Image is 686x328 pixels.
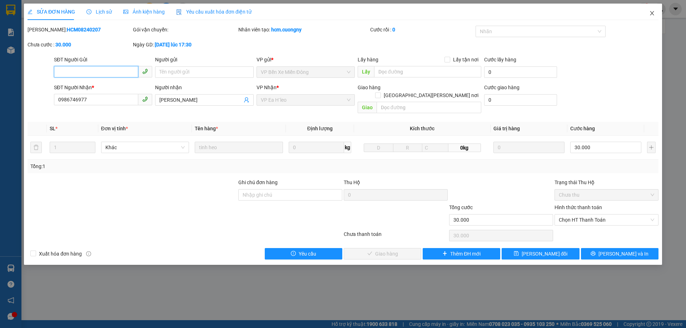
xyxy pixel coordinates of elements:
input: R [393,143,422,152]
b: hcm.cuongny [271,27,302,32]
span: Lấy tận nơi [450,56,481,64]
span: plus [442,251,447,257]
span: save [514,251,519,257]
input: Dọc đường [374,66,481,77]
span: Chưa thu [559,190,654,200]
span: Kích thước [410,126,434,131]
button: plusThêm ĐH mới [423,248,500,259]
button: save[PERSON_NAME] đổi [502,248,579,259]
span: SL [50,126,55,131]
span: kg [344,142,351,153]
span: Lịch sử [86,9,112,15]
span: Tên hàng [195,126,218,131]
div: Chưa cước : [28,41,131,49]
span: Giao hàng [358,85,381,90]
input: Dọc đường [377,102,481,113]
span: Thu Hộ [344,180,360,185]
input: Cước giao hàng [484,94,557,106]
span: Giao [358,102,377,113]
span: VP Ea H`leo [261,95,351,105]
span: 0kg [448,143,481,152]
div: Nhân viên tạo: [238,26,369,34]
span: [PERSON_NAME] đổi [522,250,568,258]
div: [PERSON_NAME]: [28,26,131,34]
span: phone [142,96,148,102]
span: exclamation-circle [291,251,296,257]
span: clock-circle [86,9,91,14]
b: [DATE] lúc 17:30 [155,42,192,47]
button: delete [30,142,42,153]
span: Đơn vị tính [101,126,128,131]
label: Cước giao hàng [484,85,520,90]
input: C [422,143,448,152]
label: Cước lấy hàng [484,57,516,62]
div: Cước rồi : [370,26,474,34]
span: Tổng cước [449,205,473,210]
label: Ghi chú đơn hàng [238,180,278,185]
button: plus [647,142,656,153]
span: printer [591,251,596,257]
b: HCM08240207 [67,27,101,32]
div: Gói vận chuyển: [133,26,237,34]
span: Lấy hàng [358,57,378,62]
div: Người nhận [155,84,253,91]
span: VP Nhận [257,85,277,90]
img: icon [176,9,182,15]
div: SĐT Người Nhận [54,84,152,91]
span: user-add [244,97,249,103]
span: Yêu cầu xuất hóa đơn điện tử [176,9,252,15]
span: Giá trị hàng [493,126,520,131]
input: D [364,143,393,152]
div: Người gửi [155,56,253,64]
div: Chưa thanh toán [343,230,448,243]
span: Chọn HT Thanh Toán [559,215,654,225]
span: picture [123,9,128,14]
b: 0 [392,27,395,32]
span: Thêm ĐH mới [450,250,481,258]
input: 0 [493,142,565,153]
span: close [649,10,655,16]
div: Trạng thái Thu Hộ [555,178,658,186]
button: exclamation-circleYêu cầu [265,248,342,259]
button: checkGiao hàng [344,248,421,259]
div: VP gửi [257,56,355,64]
span: [PERSON_NAME] và In [598,250,648,258]
span: Khác [105,142,185,153]
div: SĐT Người Gửi [54,56,152,64]
span: edit [28,9,33,14]
span: Lấy [358,66,374,77]
input: VD: Bàn, Ghế [195,142,283,153]
span: phone [142,69,148,74]
span: [GEOGRAPHIC_DATA][PERSON_NAME] nơi [381,91,481,99]
b: 30.000 [55,42,71,47]
span: VP Bến Xe Miền Đông [261,67,351,77]
span: Yêu cầu [299,250,316,258]
div: Ngày GD: [133,41,237,49]
button: Close [642,4,662,24]
div: Tổng: 1 [30,162,265,170]
button: printer[PERSON_NAME] và In [581,248,658,259]
label: Hình thức thanh toán [555,205,602,210]
span: Xuất hóa đơn hàng [36,250,85,258]
span: Định lượng [307,126,333,131]
span: SỬA ĐƠN HÀNG [28,9,75,15]
span: Cước hàng [570,126,595,131]
span: info-circle [86,251,91,256]
input: Cước lấy hàng [484,66,557,78]
span: Ảnh kiện hàng [123,9,165,15]
input: Ghi chú đơn hàng [238,189,342,201]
